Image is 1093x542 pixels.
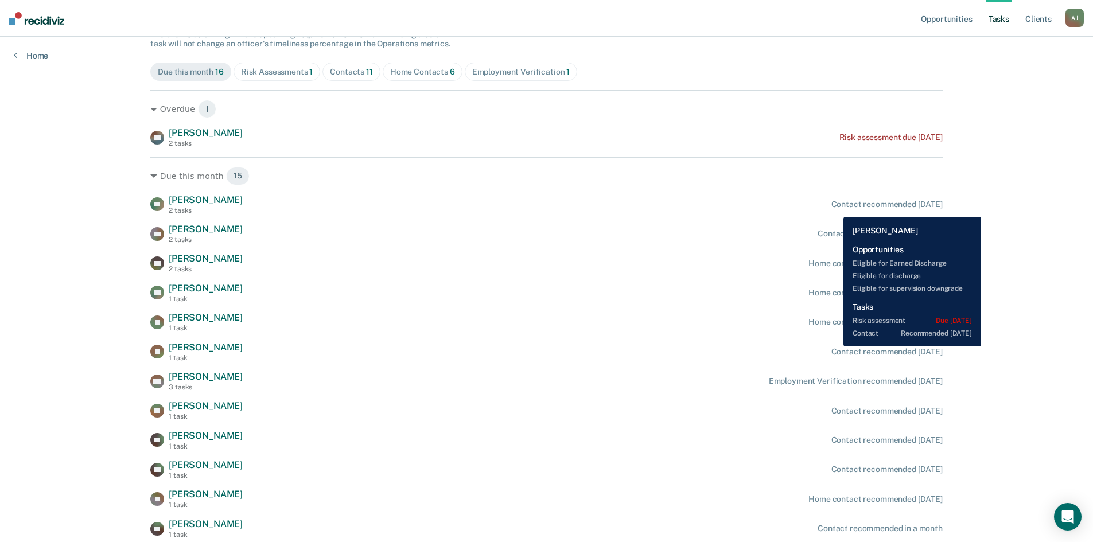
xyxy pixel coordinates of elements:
[198,100,216,118] span: 1
[1065,9,1084,27] div: A J
[169,206,243,215] div: 2 tasks
[390,67,455,77] div: Home Contacts
[472,67,570,77] div: Employment Verification
[169,383,243,391] div: 3 tasks
[818,229,943,239] div: Contact recommended in a month
[169,459,243,470] span: [PERSON_NAME]
[169,400,243,411] span: [PERSON_NAME]
[169,342,243,353] span: [PERSON_NAME]
[169,518,243,529] span: [PERSON_NAME]
[169,442,243,450] div: 1 task
[169,253,243,264] span: [PERSON_NAME]
[808,288,943,298] div: Home contact recommended [DATE]
[169,324,243,332] div: 1 task
[169,489,243,500] span: [PERSON_NAME]
[769,376,943,386] div: Employment Verification recommended [DATE]
[241,67,313,77] div: Risk Assessments
[169,501,243,509] div: 1 task
[169,312,243,323] span: [PERSON_NAME]
[169,371,243,382] span: [PERSON_NAME]
[150,167,943,185] div: Due this month 15
[14,50,48,61] a: Home
[1065,9,1084,27] button: AJ
[808,494,943,504] div: Home contact recommended [DATE]
[566,67,570,76] span: 1
[169,265,243,273] div: 2 tasks
[169,139,243,147] div: 2 tasks
[831,435,943,445] div: Contact recommended [DATE]
[169,224,243,235] span: [PERSON_NAME]
[158,67,224,77] div: Due this month
[330,67,373,77] div: Contacts
[831,406,943,416] div: Contact recommended [DATE]
[831,347,943,357] div: Contact recommended [DATE]
[831,465,943,474] div: Contact recommended [DATE]
[818,524,943,533] div: Contact recommended in a month
[808,317,943,327] div: Home contact recommended [DATE]
[9,12,64,25] img: Recidiviz
[831,200,943,209] div: Contact recommended [DATE]
[1054,503,1082,531] div: Open Intercom Messenger
[169,412,243,420] div: 1 task
[169,283,243,294] span: [PERSON_NAME]
[366,67,373,76] span: 11
[309,67,313,76] span: 1
[169,236,243,244] div: 2 tasks
[226,167,250,185] span: 15
[150,100,943,118] div: Overdue 1
[169,194,243,205] span: [PERSON_NAME]
[839,132,943,142] div: Risk assessment due [DATE]
[150,30,450,49] span: The clients below might have upcoming requirements this month. Hiding a below task will not chang...
[169,531,243,539] div: 1 task
[808,259,943,268] div: Home contact recommended [DATE]
[169,127,243,138] span: [PERSON_NAME]
[169,354,243,362] div: 1 task
[450,67,455,76] span: 6
[215,67,224,76] span: 16
[169,295,243,303] div: 1 task
[169,430,243,441] span: [PERSON_NAME]
[169,471,243,479] div: 1 task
